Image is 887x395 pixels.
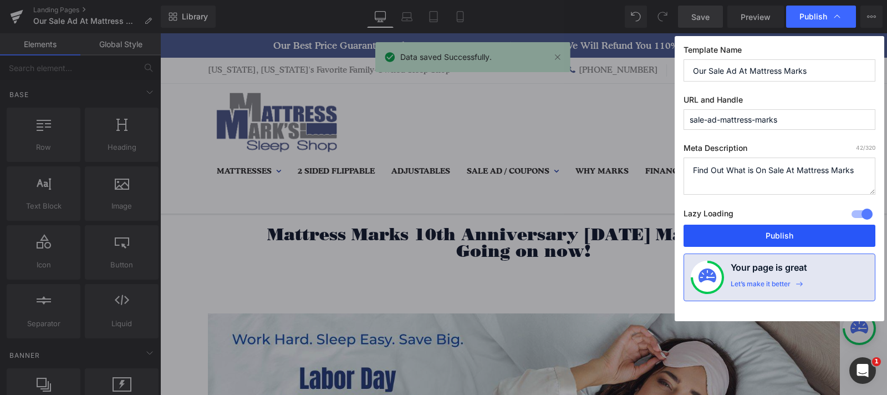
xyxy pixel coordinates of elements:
iframe: Intercom live chat [849,357,876,384]
a: Location [602,129,661,146]
a: How To [542,129,602,146]
span: Going on now! [296,207,431,228]
a: [PHONE_NUMBER] [409,31,498,43]
a: Why Marks [407,129,477,146]
a: Financing [477,129,542,146]
a: 2 Sided Flippable [129,129,223,146]
button: Publish [684,225,875,247]
h4: Your page is great [731,261,807,280]
span: Mattress Marks 10th Anniversary [DATE] Mattress Sale! [107,191,625,211]
label: Template Name [684,45,875,59]
div: To enrich screen reader interactions, please activate Accessibility in Grammarly extension settings [39,197,688,241]
a: Adjustables [223,129,298,146]
span: /320 [856,144,875,151]
p: [US_STATE], [US_STATE]'s Favorite Family-Owned Sleep Shop [48,31,290,43]
span: Publish [799,12,827,22]
a: Sale Ad / Coupons [298,129,407,146]
img: mattressmarkssleepshop [48,51,188,129]
img: onboarding-status.svg [699,269,716,286]
label: URL and Handle [684,95,875,109]
label: Meta Description [684,143,875,158]
span: 42 [856,144,863,151]
a: [EMAIL_ADDRESS][DOMAIN_NAME] [515,31,680,43]
a: Mattresses [48,129,129,146]
textarea: Find Out What is On Sale At Mattress Marks [684,158,875,195]
label: Lazy Loading [684,206,733,225]
div: Let’s make it better [731,280,791,294]
span: 1 [872,357,881,366]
